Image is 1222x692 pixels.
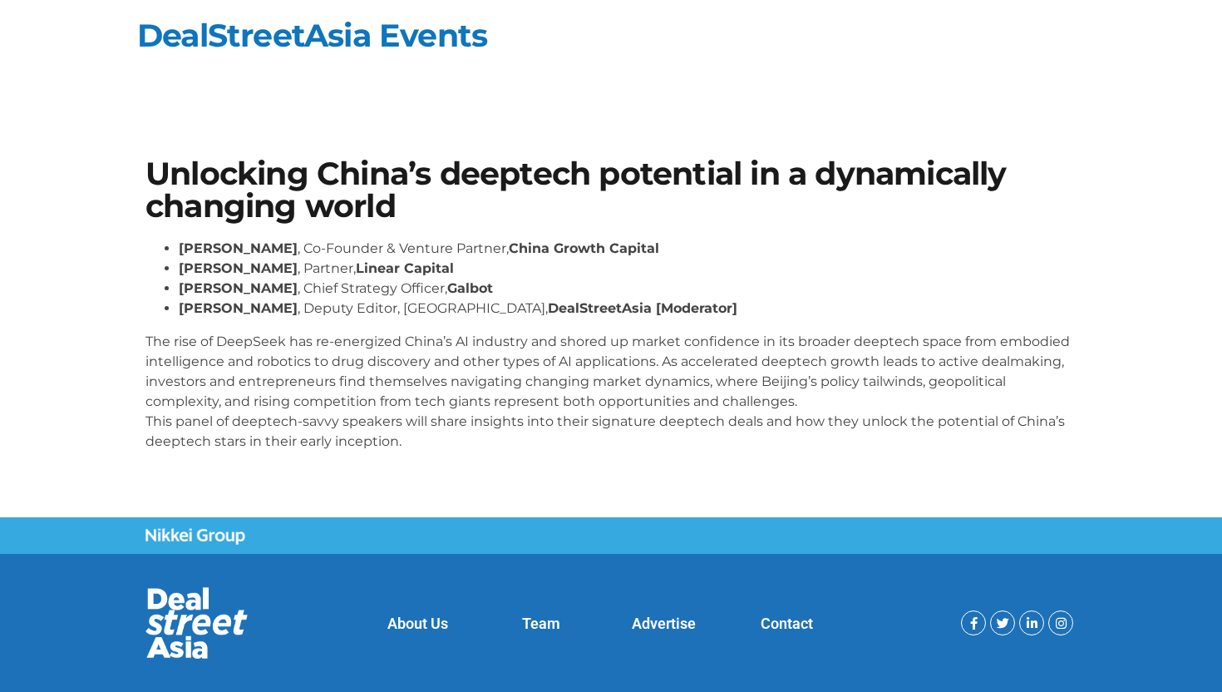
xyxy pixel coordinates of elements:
[179,300,298,316] strong: [PERSON_NAME]
[145,528,245,545] img: Nikkei Group
[179,259,1077,279] li: , Partner,
[145,332,1077,452] p: The rise of DeepSeek has re-energized China’s AI industry and shored up market confidence in its ...
[761,615,813,632] a: Contact
[179,240,298,256] strong: [PERSON_NAME]
[632,615,696,632] a: Advertise
[137,16,487,55] a: DealStreetAsia Events
[179,239,1077,259] li: , Co-Founder & Venture Partner,
[522,615,560,632] a: Team
[387,615,448,632] a: About Us
[179,279,1077,299] li: , Chief Strategy Officer,
[179,280,298,296] strong: [PERSON_NAME]
[548,300,737,316] strong: DealStreetAsia [Moderator]
[509,240,659,256] strong: China Growth Capital
[447,280,493,296] strong: Galbot
[179,299,1077,319] li: , Deputy Editor, [GEOGRAPHIC_DATA],
[145,158,1077,222] h1: Unlocking China’s deeptech potential in a dynamically changing world
[179,260,298,276] strong: [PERSON_NAME]
[356,260,454,276] strong: Linear Capital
